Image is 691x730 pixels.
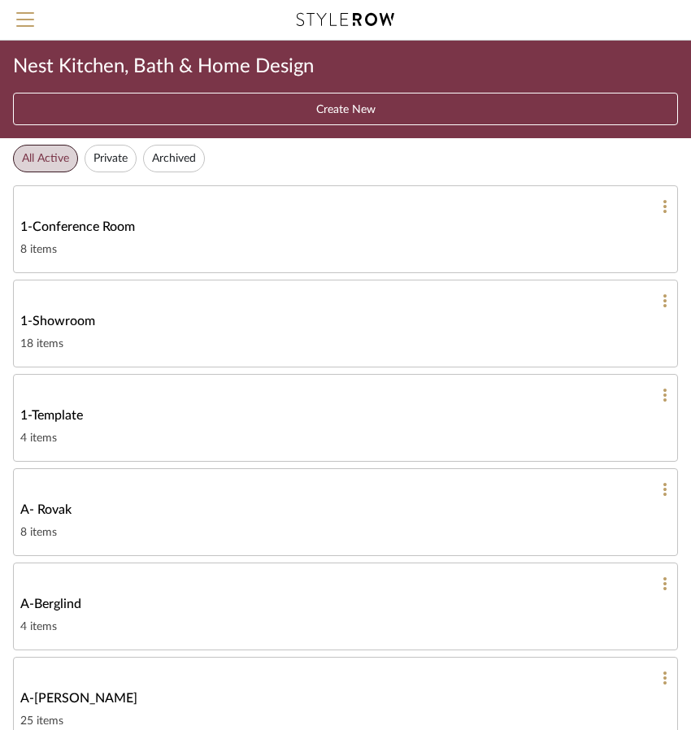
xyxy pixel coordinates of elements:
[20,428,671,448] div: 4 items
[20,217,135,237] span: 1-Conference Room
[20,594,81,614] span: A-Berglind
[20,523,671,542] div: 8 items
[13,54,678,80] div: Nest Kitchen, Bath & Home Design
[13,468,678,556] a: A- Rovak8 items
[85,145,137,172] button: Private
[13,145,78,172] button: All Active
[20,617,671,637] div: 4 items
[13,280,678,367] a: 1-Showroom18 items
[13,185,678,273] a: 1-Conference Room8 items
[20,311,95,331] span: 1-Showroom
[20,406,83,425] span: 1-Template
[143,145,205,172] button: Archived
[13,563,678,650] a: A-Berglind4 items
[13,93,678,125] button: Create New
[20,240,671,259] div: 8 items
[20,500,72,519] span: A- Rovak
[20,334,671,354] div: 18 items
[13,374,678,462] a: 1-Template4 items
[20,689,137,708] span: A-[PERSON_NAME]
